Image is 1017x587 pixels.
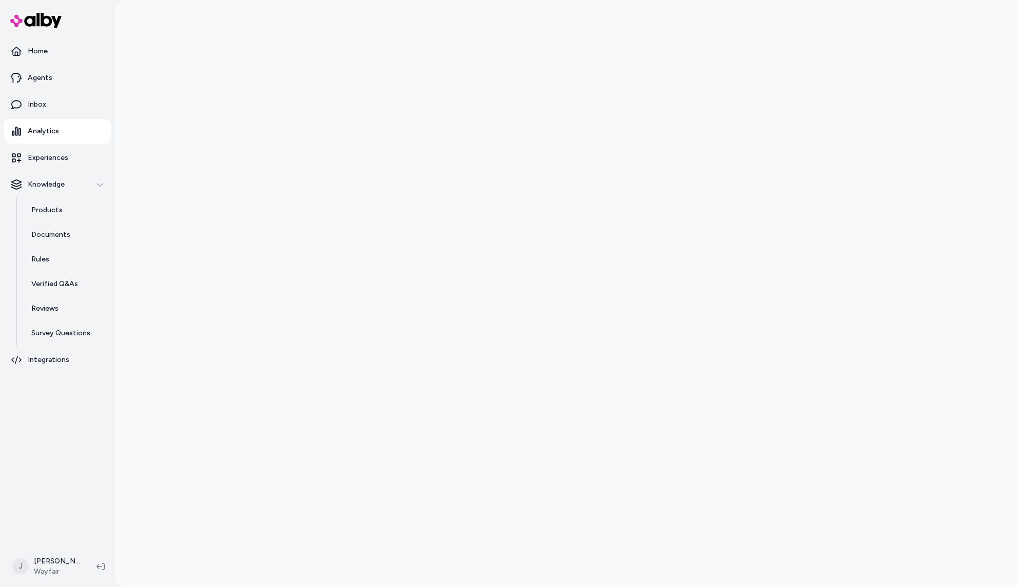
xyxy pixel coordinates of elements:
[28,153,68,163] p: Experiences
[4,146,111,170] a: Experiences
[21,272,111,296] a: Verified Q&As
[10,13,62,28] img: alby Logo
[31,254,49,265] p: Rules
[34,556,80,566] p: [PERSON_NAME]
[12,558,29,575] span: J
[31,328,90,338] p: Survey Questions
[21,296,111,321] a: Reviews
[4,172,111,197] button: Knowledge
[4,66,111,90] a: Agents
[28,126,59,136] p: Analytics
[28,46,48,56] p: Home
[4,39,111,64] a: Home
[21,222,111,247] a: Documents
[6,550,88,583] button: J[PERSON_NAME]Wayfair
[21,198,111,222] a: Products
[31,279,78,289] p: Verified Q&As
[31,230,70,240] p: Documents
[28,355,69,365] p: Integrations
[4,119,111,144] a: Analytics
[28,73,52,83] p: Agents
[28,99,46,110] p: Inbox
[31,303,58,314] p: Reviews
[21,321,111,346] a: Survey Questions
[28,179,65,190] p: Knowledge
[4,92,111,117] a: Inbox
[21,247,111,272] a: Rules
[4,348,111,372] a: Integrations
[34,566,80,577] span: Wayfair
[31,205,63,215] p: Products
